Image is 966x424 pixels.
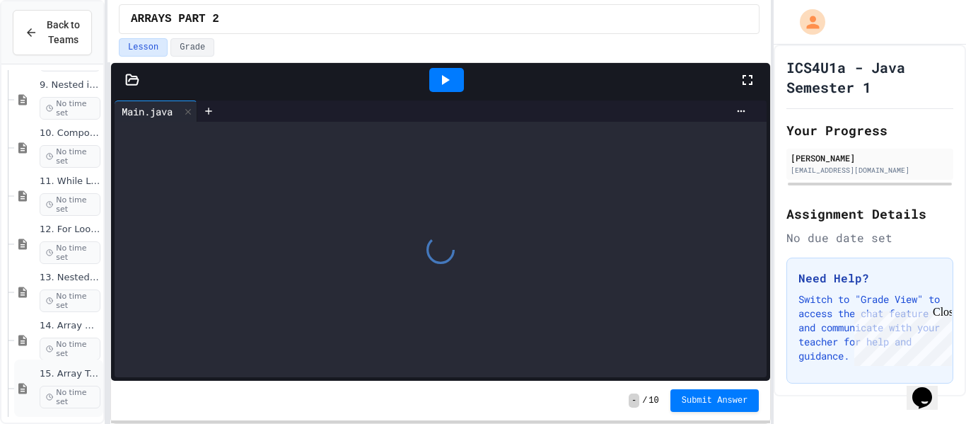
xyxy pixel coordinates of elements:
span: - [629,394,639,408]
span: No time set [40,386,100,408]
span: No time set [40,193,100,216]
div: My Account [785,6,829,38]
span: / [642,395,647,406]
button: Submit Answer [670,389,760,412]
span: Back to Teams [46,18,80,47]
p: Switch to "Grade View" to access the chat feature and communicate with your teacher for help and ... [798,292,941,363]
span: 10. Compound Boolean Expressions [40,127,100,139]
span: No time set [40,290,100,312]
span: Submit Answer [682,395,748,406]
div: [EMAIL_ADDRESS][DOMAIN_NAME] [791,165,949,176]
div: Main.java [115,104,180,119]
h2: Assignment Details [786,204,953,224]
span: No time set [40,97,100,120]
iframe: chat widget [907,367,952,410]
h3: Need Help? [798,270,941,287]
button: Lesson [119,38,168,57]
span: 14. Array Creation and Access [40,320,100,332]
span: No time set [40,241,100,264]
span: 10 [648,395,658,406]
div: No due date set [786,229,953,246]
span: No time set [40,145,100,168]
h2: Your Progress [786,120,953,140]
span: 11. While Loops [40,176,100,188]
h1: ICS4U1a - Java Semester 1 [786,57,953,97]
span: No time set [40,338,100,360]
button: Back to Teams [13,10,92,55]
span: 15. Array Traversals [40,368,100,380]
span: 13. Nested Iteration [40,272,100,284]
span: 9. Nested if Statements [40,79,100,91]
span: ARRAYS PART 2 [131,11,219,28]
div: [PERSON_NAME] [791,151,949,164]
span: 12. For Loops [40,224,100,236]
button: Grade [170,38,214,57]
div: Main.java [115,101,197,122]
div: Chat with us now!Close [6,6,98,90]
iframe: chat widget [849,306,952,366]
